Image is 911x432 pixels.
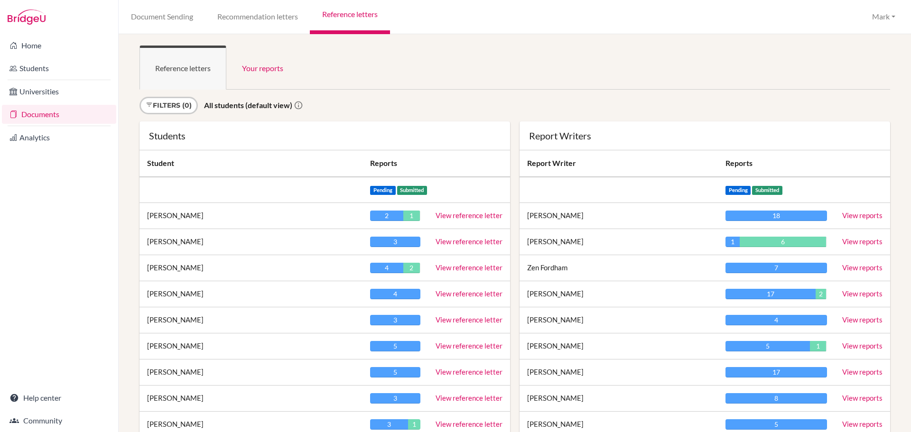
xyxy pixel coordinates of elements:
div: 17 [725,289,816,299]
img: Bridge-U [8,9,46,25]
td: [PERSON_NAME] [520,333,718,359]
a: View reports [842,420,883,428]
td: [PERSON_NAME] [139,359,363,386]
a: View reference letter [436,289,502,298]
strong: All students (default view) [204,101,292,110]
div: 5 [370,341,420,351]
a: Documents [2,105,116,124]
span: Submitted [397,186,428,195]
td: [PERSON_NAME] [139,229,363,255]
div: 2 [403,263,420,273]
span: Pending [370,186,396,195]
div: Report Writers [529,131,881,140]
div: 8 [725,393,827,404]
a: View reference letter [436,263,502,272]
td: [PERSON_NAME] [139,281,363,307]
a: View reference letter [436,341,502,350]
span: Pending [725,186,751,195]
div: 17 [725,367,827,377]
div: 3 [370,237,420,247]
a: View reference letter [436,237,502,246]
td: [PERSON_NAME] [139,386,363,412]
div: 3 [370,393,420,404]
div: 7 [725,263,827,273]
a: View reports [842,394,883,402]
th: Reports [363,150,510,177]
a: Filters (0) [139,97,198,114]
a: View reports [842,341,883,350]
a: Help center [2,388,116,407]
a: Reference letters [139,46,226,90]
div: Students [149,131,501,140]
div: 18 [725,211,827,221]
td: Zen Fordham [520,255,718,281]
a: View reports [842,263,883,272]
div: 4 [370,263,403,273]
div: 6 [740,237,826,247]
div: 5 [725,419,827,430]
div: 4 [370,289,420,299]
button: Mark [868,8,900,26]
td: [PERSON_NAME] [139,307,363,333]
a: View reference letter [436,315,502,324]
div: 1 [725,237,740,247]
a: View reference letter [436,420,502,428]
td: [PERSON_NAME] [520,386,718,412]
a: View reports [842,315,883,324]
a: Universities [2,82,116,101]
div: 1 [810,341,826,351]
td: [PERSON_NAME] [139,333,363,359]
div: 5 [725,341,810,351]
a: View reference letter [436,368,502,376]
a: Your reports [226,46,299,90]
div: 1 [403,211,420,221]
a: View reference letter [436,394,502,402]
td: [PERSON_NAME] [520,307,718,333]
th: Report Writer [520,150,718,177]
span: Submitted [752,186,782,195]
a: Community [2,411,116,430]
td: [PERSON_NAME] [520,359,718,386]
a: Home [2,36,116,55]
td: [PERSON_NAME] [520,203,718,229]
a: View reports [842,211,883,220]
a: View reports [842,289,883,298]
td: [PERSON_NAME] [139,203,363,229]
a: View reference letter [436,211,502,220]
td: [PERSON_NAME] [520,281,718,307]
div: 1 [408,419,420,430]
td: [PERSON_NAME] [139,255,363,281]
th: Reports [718,150,835,177]
div: 5 [370,367,420,377]
a: View reports [842,368,883,376]
div: 2 [370,211,403,221]
th: Student [139,150,363,177]
a: Students [2,59,116,78]
div: 3 [370,419,408,430]
td: [PERSON_NAME] [520,229,718,255]
div: 2 [816,289,826,299]
a: Analytics [2,128,116,147]
div: 4 [725,315,827,325]
a: View reports [842,237,883,246]
div: 3 [370,315,420,325]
